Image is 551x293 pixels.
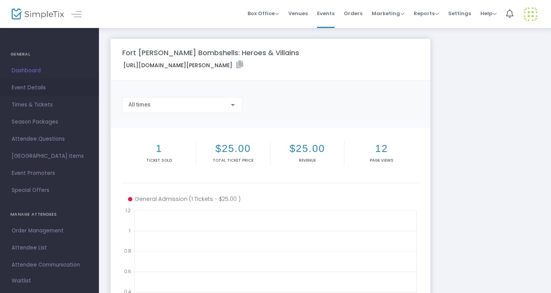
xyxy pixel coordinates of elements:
span: Events [317,3,334,23]
span: Event Details [12,83,87,93]
h2: 12 [346,143,417,155]
p: Total Ticket Price [198,157,269,163]
text: 1.2 [125,207,131,214]
span: Dashboard [12,66,87,76]
span: Attendee Communication [12,260,87,270]
span: Special Offers [12,185,87,195]
span: Orders [344,3,362,23]
text: 1 [129,227,130,234]
span: Season Packages [12,117,87,127]
span: Attendee Questions [12,134,87,144]
p: Revenue [272,157,343,163]
span: Waitlist [12,277,31,285]
span: Times & Tickets [12,100,87,110]
h4: GENERAL [10,47,88,62]
p: Ticket sold [124,157,194,163]
span: Venues [288,3,308,23]
text: 0.8 [124,248,131,254]
span: Marketing [372,10,404,17]
span: Settings [448,3,471,23]
label: [URL][DOMAIN_NAME][PERSON_NAME] [123,61,243,70]
h2: 1 [124,143,194,155]
m-panel-title: Fort [PERSON_NAME] Bombshells: Heroes & Villains [122,47,299,58]
text: 0.6 [124,268,131,274]
p: Page Views [346,157,417,163]
span: Help [480,10,497,17]
h4: MANAGE ATTENDEES [10,207,88,222]
span: Box Office [248,10,279,17]
span: Attendee List [12,243,87,253]
h2: $25.00 [272,143,343,155]
span: All times [128,101,151,108]
span: Order Management [12,226,87,236]
span: Event Promoters [12,168,87,178]
h2: $25.00 [198,143,269,155]
span: [GEOGRAPHIC_DATA] Items [12,151,87,161]
span: Reports [414,10,439,17]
